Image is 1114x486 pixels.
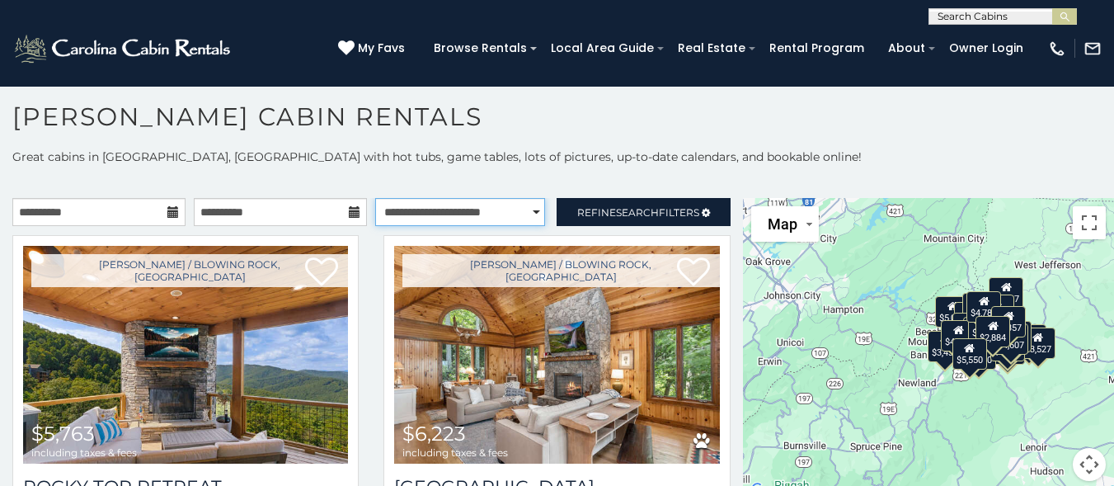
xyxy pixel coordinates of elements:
[402,447,508,458] span: including taxes & fees
[23,246,348,464] a: Rocky Top Retreat $5,763 including taxes & fees
[991,305,1026,337] div: $4,357
[394,246,719,464] a: Chimney Island $6,223 including taxes & fees
[1021,328,1055,359] div: $3,527
[12,32,235,65] img: White-1-2.png
[941,35,1032,61] a: Owner Login
[402,254,719,287] a: [PERSON_NAME] / Blowing Rock, [GEOGRAPHIC_DATA]
[935,295,970,327] div: $5,015
[338,40,409,58] a: My Favs
[751,206,819,242] button: Change map style
[31,447,137,458] span: including taxes & fees
[928,331,962,362] div: $3,435
[31,254,348,287] a: [PERSON_NAME] / Blowing Rock, [GEOGRAPHIC_DATA]
[670,35,754,61] a: Real Estate
[1083,40,1102,58] img: mail-regular-white.png
[997,320,1032,352] div: $3,923
[1073,206,1106,239] button: Toggle fullscreen view
[962,292,997,323] div: $4,747
[577,206,699,219] span: Refine Filters
[989,277,1023,309] div: $2,327
[23,246,348,464] img: Rocky Top Retreat
[1048,40,1066,58] img: phone-regular-white.png
[761,35,872,61] a: Rental Program
[402,422,466,446] span: $6,223
[941,319,975,351] div: $4,751
[990,333,1025,365] div: $5,930
[952,337,986,369] div: $5,550
[768,215,797,233] span: Map
[425,35,535,61] a: Browse Rentals
[358,40,405,57] span: My Favs
[966,291,1001,323] div: $4,781
[394,246,719,464] img: Chimney Island
[1073,448,1106,481] button: Map camera controls
[543,35,662,61] a: Local Area Guide
[990,330,1025,361] div: $2,611
[31,422,95,446] span: $5,763
[967,311,1002,342] div: $3,026
[994,323,1028,355] div: $4,607
[616,206,659,219] span: Search
[880,35,933,61] a: About
[557,198,730,226] a: RefineSearchFilters
[975,316,1010,347] div: $2,884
